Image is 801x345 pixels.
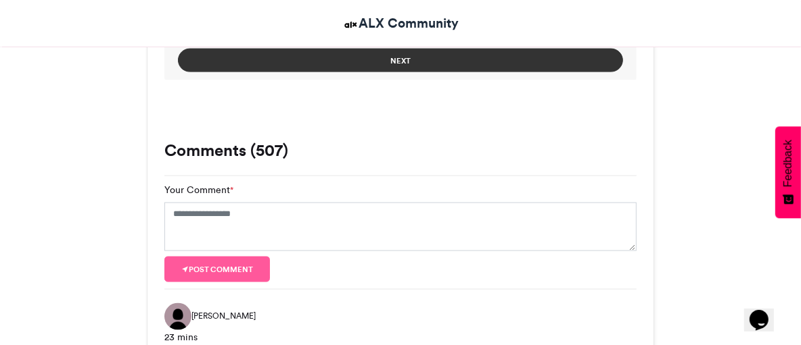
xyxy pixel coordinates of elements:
[164,330,637,344] div: 23 mins
[342,14,459,33] a: ALX Community
[164,183,233,197] label: Your Comment
[178,49,623,72] button: Next
[164,257,270,282] button: Post comment
[775,126,801,218] button: Feedback - Show survey
[782,140,794,187] span: Feedback
[191,310,256,322] span: [PERSON_NAME]
[164,142,637,159] h3: Comments (507)
[164,303,191,330] img: Agnes
[342,16,359,33] img: ALX Community
[744,291,787,331] iframe: chat widget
